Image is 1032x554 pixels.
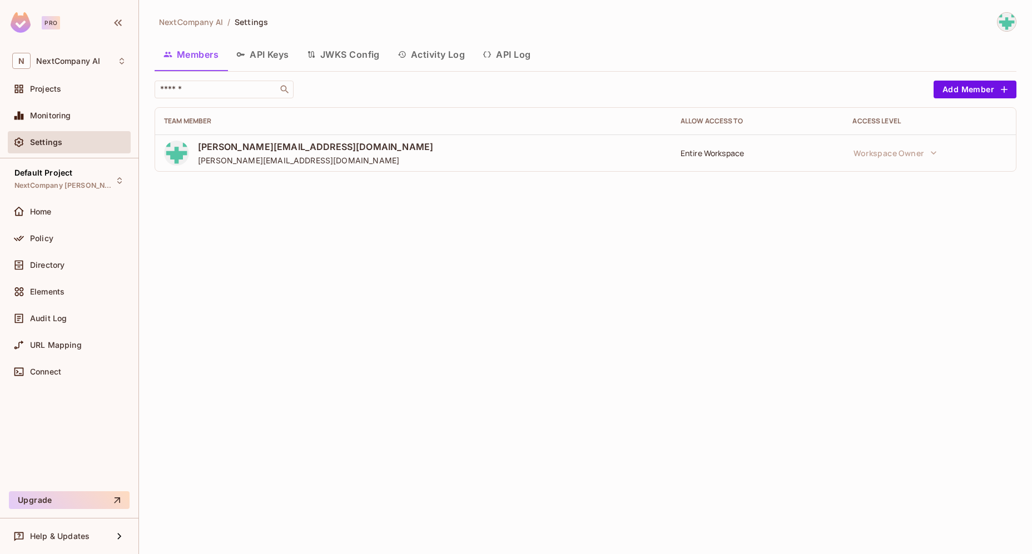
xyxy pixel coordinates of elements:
button: API Keys [227,41,298,68]
div: Entire Workspace [681,148,835,158]
span: N [12,53,31,69]
div: Allow Access to [681,117,835,126]
span: Home [30,207,52,216]
button: API Log [474,41,539,68]
img: 227497178 [164,141,189,166]
button: JWKS Config [298,41,389,68]
div: Pro [42,16,60,29]
button: Members [155,41,227,68]
span: Audit Log [30,314,67,323]
img: SReyMgAAAABJRU5ErkJggg== [11,12,31,33]
span: [PERSON_NAME][EMAIL_ADDRESS][DOMAIN_NAME] [198,155,433,166]
span: Settings [235,17,268,27]
span: NextCompany AI [159,17,223,27]
li: / [227,17,230,27]
div: Team Member [164,117,663,126]
span: Settings [30,138,62,147]
span: Connect [30,367,61,376]
span: Monitoring [30,111,71,120]
span: [PERSON_NAME][EMAIL_ADDRESS][DOMAIN_NAME] [198,141,433,153]
button: Add Member [934,81,1016,98]
span: Help & Updates [30,532,90,541]
span: URL Mapping [30,341,82,350]
span: Default Project [14,168,72,177]
span: Policy [30,234,53,243]
span: Projects [30,84,61,93]
span: Elements [30,287,64,296]
button: Activity Log [389,41,474,68]
button: Upgrade [9,491,130,509]
div: Access Level [852,117,1007,126]
span: Directory [30,261,64,269]
span: Workspace: NextCompany AI [36,57,100,66]
img: josh@nextcompany.io [998,13,1016,31]
span: NextCompany [PERSON_NAME] [14,181,115,190]
button: Workspace Owner [848,142,942,164]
